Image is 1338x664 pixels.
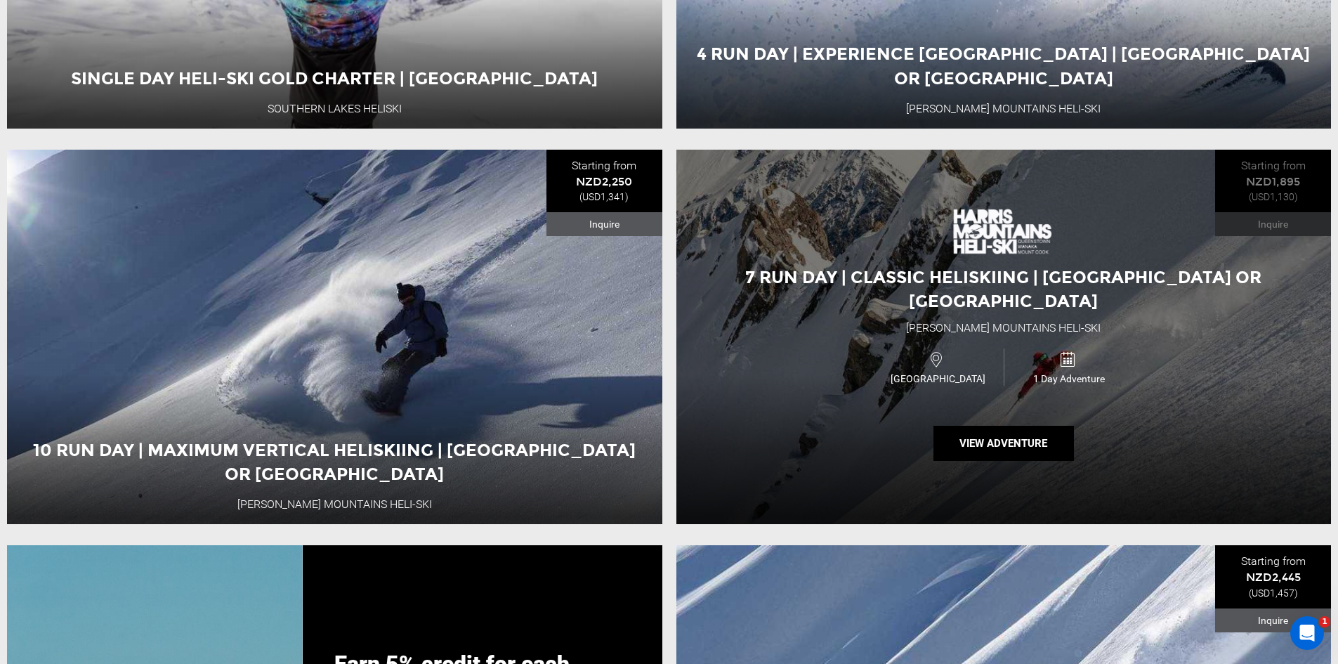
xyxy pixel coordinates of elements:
span: 1 Day Adventure [1004,372,1134,386]
iframe: Intercom live chat [1290,616,1324,650]
span: [GEOGRAPHIC_DATA] [872,372,1003,386]
span: 7 Run Day | Classic Heliskiing | [GEOGRAPHIC_DATA] or [GEOGRAPHIC_DATA] [745,267,1261,311]
img: images [950,202,1057,259]
div: [PERSON_NAME] Mountains Heli-Ski [906,320,1101,337]
button: View Adventure [933,426,1074,461]
span: 1 [1319,616,1330,627]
